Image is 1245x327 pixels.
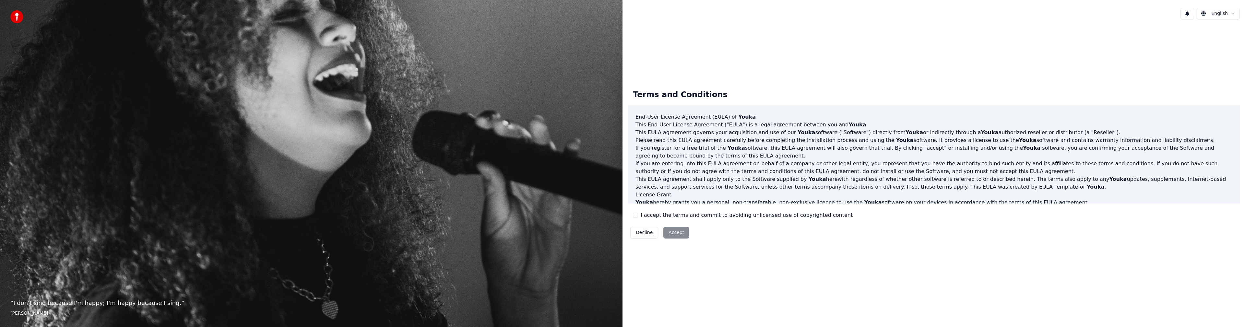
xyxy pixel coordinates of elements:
span: Youka [848,122,866,128]
span: Youka [809,176,826,182]
h3: End-User License Agreement (EULA) of [635,113,1232,121]
span: Youka [906,129,923,135]
p: This End-User License Agreement ("EULA") is a legal agreement between you and [635,121,1232,129]
label: I accept the terms and commit to avoiding unlicensed use of copyrighted content [641,211,853,219]
span: Youka [728,145,745,151]
span: Youka [896,137,914,143]
p: hereby grants you a personal, non-transferable, non-exclusive licence to use the software on your... [635,199,1232,206]
p: Please read this EULA agreement carefully before completing the installation process and using th... [635,136,1232,144]
div: Terms and Conditions [628,85,733,105]
p: If you are entering into this EULA agreement on behalf of a company or other legal entity, you re... [635,160,1232,175]
p: This EULA agreement governs your acquisition and use of our software ("Software") directly from o... [635,129,1232,136]
span: Youka [798,129,815,135]
span: Youka [1023,145,1040,151]
span: Youka [1087,184,1104,190]
span: Youka [738,114,756,120]
p: If you register for a free trial of the software, this EULA agreement will also govern that trial... [635,144,1232,160]
span: Youka [635,199,653,205]
footer: [PERSON_NAME] [10,310,612,317]
h3: License Grant [635,191,1232,199]
span: Youka [981,129,998,135]
a: EULA Template [1039,184,1078,190]
img: youka [10,10,23,23]
p: This EULA agreement shall apply only to the Software supplied by herewith regardless of whether o... [635,175,1232,191]
p: “ I don't sing because I'm happy; I'm happy because I sing. ” [10,298,612,308]
span: Youka [864,199,882,205]
button: Decline [630,227,658,239]
span: Youka [1019,137,1037,143]
span: Youka [1109,176,1127,182]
